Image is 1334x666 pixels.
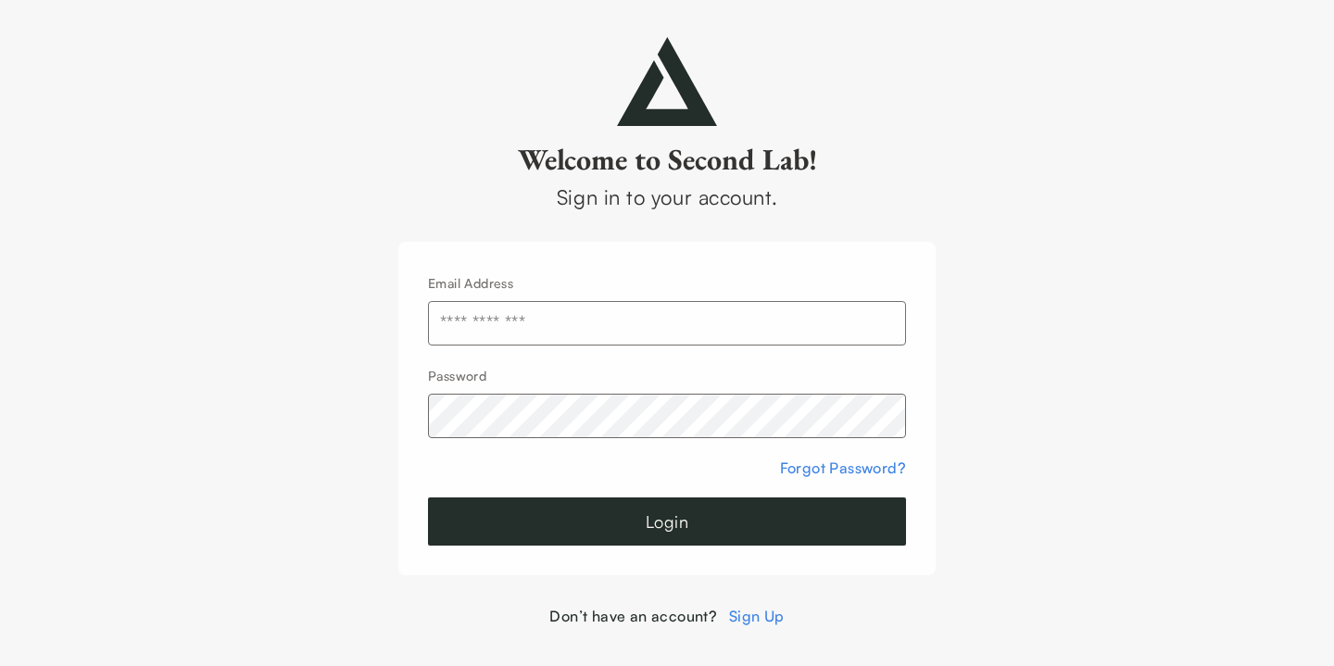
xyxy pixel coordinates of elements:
[428,497,906,546] button: Login
[428,368,486,383] label: Password
[398,182,936,212] div: Sign in to your account.
[428,275,513,291] label: Email Address
[729,607,785,625] a: Sign Up
[398,605,936,627] div: Don’t have an account?
[780,459,906,477] a: Forgot Password?
[617,37,717,126] img: secondlab-logo
[398,141,936,178] h2: Welcome to Second Lab!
